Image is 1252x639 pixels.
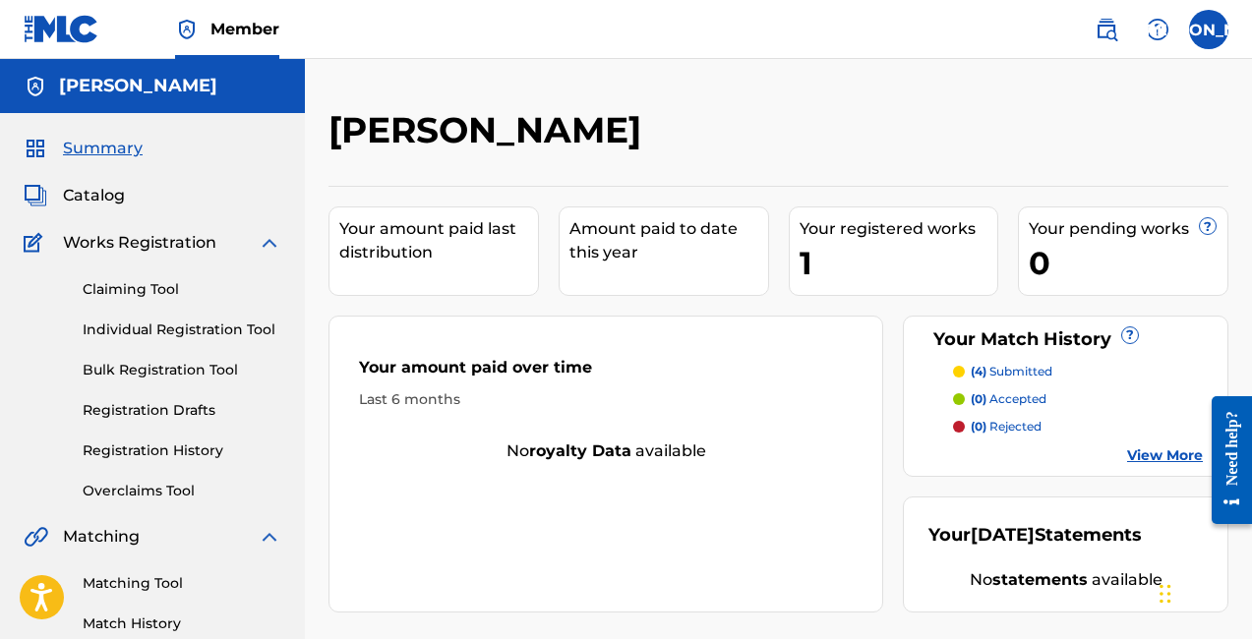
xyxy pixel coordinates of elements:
[83,613,281,634] a: Match History
[1200,218,1216,234] span: ?
[24,231,49,255] img: Works Registration
[339,217,538,264] div: Your amount paid last distribution
[24,184,47,207] img: Catalog
[24,15,99,43] img: MLC Logo
[971,390,1046,408] p: accepted
[83,400,281,421] a: Registration Drafts
[1160,564,1171,623] div: Drag
[24,75,47,98] img: Accounts
[529,441,631,460] strong: royalty data
[953,390,1203,408] a: (0) accepted
[1154,545,1252,639] iframe: Chat Widget
[971,364,986,378] span: (4)
[63,137,143,160] span: Summary
[359,389,853,410] div: Last 6 months
[1122,327,1138,343] span: ?
[992,570,1088,589] strong: statements
[1029,217,1227,241] div: Your pending works
[1197,377,1252,545] iframe: Resource Center
[971,363,1052,380] p: submitted
[175,18,199,41] img: Top Rightsholder
[800,217,998,241] div: Your registered works
[1189,10,1228,49] div: User Menu
[63,525,140,549] span: Matching
[971,419,986,434] span: (0)
[24,184,125,207] a: CatalogCatalog
[953,363,1203,380] a: (4) submitted
[83,279,281,300] a: Claiming Tool
[329,439,882,463] div: No available
[328,108,651,152] h2: [PERSON_NAME]
[83,481,281,501] a: Overclaims Tool
[210,18,279,40] span: Member
[971,418,1042,436] p: rejected
[1095,18,1118,41] img: search
[83,360,281,380] a: Bulk Registration Tool
[63,231,216,255] span: Works Registration
[24,137,143,160] a: SummarySummary
[83,319,281,340] a: Individual Registration Tool
[1138,10,1177,49] div: Help
[359,356,853,389] div: Your amount paid over time
[928,326,1203,353] div: Your Match History
[1029,241,1227,285] div: 0
[1127,445,1203,466] a: View More
[971,524,1035,546] span: [DATE]
[953,418,1203,436] a: (0) rejected
[258,525,281,549] img: expand
[971,391,986,406] span: (0)
[569,217,768,264] div: Amount paid to date this year
[800,241,998,285] div: 1
[83,440,281,461] a: Registration History
[258,231,281,255] img: expand
[1146,18,1169,41] img: help
[1087,10,1126,49] a: Public Search
[59,75,217,97] h5: Jude Amoah
[928,568,1203,592] div: No available
[63,184,125,207] span: Catalog
[24,137,47,160] img: Summary
[83,573,281,594] a: Matching Tool
[24,525,48,549] img: Matching
[928,522,1142,549] div: Your Statements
